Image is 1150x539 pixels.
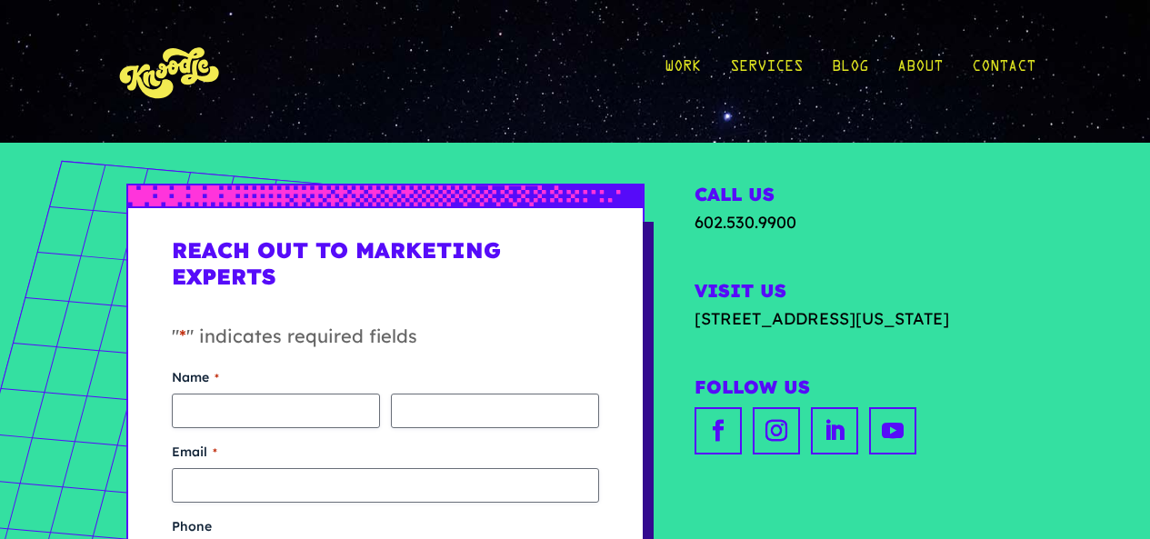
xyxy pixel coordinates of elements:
legend: Name [172,368,219,386]
a: Work [665,29,701,114]
label: Phone [172,517,599,535]
a: instagram [753,407,800,454]
a: Blog [832,29,868,114]
a: youtube [869,407,916,454]
h2: Follow Us [695,376,1024,403]
a: Services [730,29,803,114]
img: KnoLogo(yellow) [115,29,225,114]
p: " " indicates required fields [172,323,599,368]
a: linkedin [811,407,858,454]
a: Contact [972,29,1035,114]
h2: Call Us [695,184,1024,210]
a: About [897,29,943,114]
label: Email [172,443,599,461]
img: px-grad-blue-short.svg [128,185,643,206]
a: [STREET_ADDRESS][US_STATE] [695,306,1024,331]
a: 602.530.9900 [695,212,796,233]
a: facebook [695,407,742,454]
h1: Reach Out to Marketing Experts [172,237,599,304]
h2: Visit Us [695,280,1024,306]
